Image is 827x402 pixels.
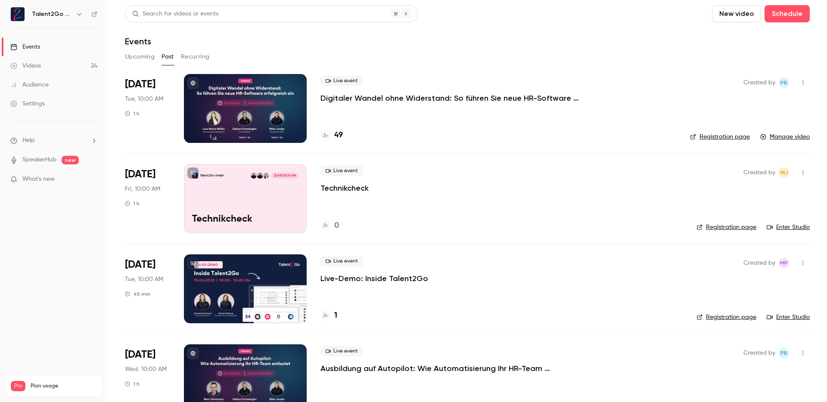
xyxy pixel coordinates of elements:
div: May 13 Tue, 10:00 AM (Europe/Berlin) [125,74,170,143]
a: Live-Demo: Inside Talent2Go [320,273,428,284]
span: Plan usage [31,383,97,390]
a: TechnikcheckTalent2Go GmbHLuca Marie MüllerMike JoszkoSabine Furtwängler[DATE] 10:00 AMTechnikcheck [184,164,307,233]
span: [DATE] [125,77,155,91]
span: [DATE] [125,348,155,362]
img: Mike Joszko [257,173,263,179]
p: Talent2Go GmbH [200,173,224,178]
span: Mike Joszko [779,167,789,178]
span: Live event [320,256,363,266]
a: SpeakerHub [22,155,56,164]
button: New video [712,5,761,22]
a: Enter Studio [767,223,810,232]
button: Schedule [765,5,810,22]
span: [DATE] [125,258,155,272]
a: Registration page [696,313,756,322]
span: Help [22,136,35,145]
a: Registration page [690,133,750,141]
div: Audience [10,80,49,89]
div: Settings [10,99,45,108]
span: MP [780,258,788,268]
iframe: Noticeable Trigger [87,176,97,183]
button: Past [162,50,174,64]
div: 45 min [125,291,150,297]
span: Mika Pohlmann [779,258,789,268]
button: Recurring [181,50,210,64]
div: Events [10,43,40,51]
span: Created by [743,348,775,358]
button: Upcoming [125,50,155,64]
div: 1 h [125,200,140,207]
span: What's new [22,175,55,184]
span: Created by [743,77,775,88]
span: Live event [320,346,363,356]
a: 1 [320,310,337,322]
div: May 9 Fri, 10:00 AM (Europe/Berlin) [125,164,170,233]
a: 49 [320,130,343,141]
span: Live event [320,166,363,176]
span: MJ [780,167,788,178]
h4: 1 [334,310,337,322]
a: Enter Studio [767,313,810,322]
a: 0 [320,220,339,232]
span: Created by [743,167,775,178]
h1: Events [125,36,151,46]
a: Manage video [760,133,810,141]
h6: Talent2Go GmbH [32,10,72,19]
span: [DATE] 10:00 AM [271,173,298,179]
span: [DATE] [125,167,155,181]
img: Talent2Go GmbH [11,7,25,21]
span: Live event [320,76,363,86]
span: Tue, 10:00 AM [125,275,163,284]
a: Technikcheck [320,183,369,193]
h4: 49 [334,130,343,141]
span: Wed, 10:00 AM [125,365,167,374]
span: Pro [11,381,25,391]
span: Pascal Blot [779,348,789,358]
span: PB [780,77,787,88]
li: help-dropdown-opener [10,136,97,145]
span: Fri, 10:00 AM [125,185,160,193]
span: Tue, 10:00 AM [125,95,163,103]
a: Digitaler Wandel ohne Widerstand: So führen Sie neue HR-Software erfolgreich ein [320,93,579,103]
img: Luca Marie Müller [263,173,269,179]
p: Technikcheck [192,214,298,225]
a: Registration page [696,223,756,232]
h4: 0 [334,220,339,232]
span: new [62,156,79,164]
div: Videos [10,62,41,70]
div: 1 h [125,110,140,117]
div: Apr 15 Tue, 10:00 AM (Europe/Berlin) [125,254,170,323]
div: Search for videos or events [132,9,218,19]
span: Pascal Blot [779,77,789,88]
img: Sabine Furtwängler [251,173,257,179]
a: Ausbildung auf Autopilot: Wie Automatisierung Ihr HR-Team entlastet ⚙️ [320,363,579,374]
div: 1 h [125,380,140,387]
span: Created by [743,258,775,268]
span: PB [780,348,787,358]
